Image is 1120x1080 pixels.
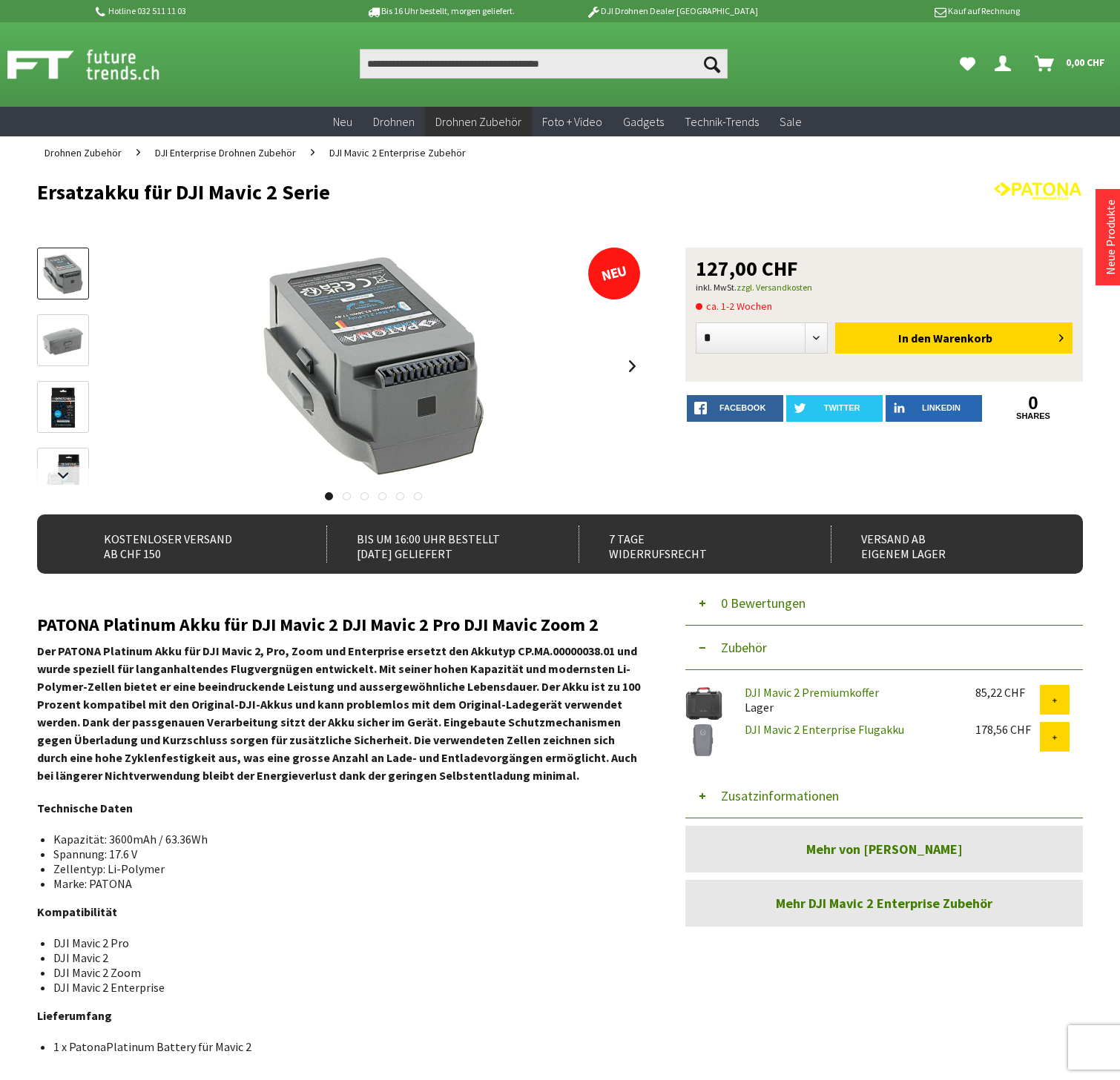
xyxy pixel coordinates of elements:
[696,297,772,315] span: ca. 1-2 Wochen
[898,331,931,345] span: In den
[733,685,963,715] div: Lager
[53,935,632,950] li: DJI Mavic 2 Pro
[737,282,812,293] a: zzgl. Versandkosten
[989,49,1023,79] a: Hi, Serdar - Dein Konto
[623,114,664,129] span: Gadgets
[37,904,117,919] strong: Kompatibilität
[780,114,802,129] span: Sale
[685,626,1083,670] button: Zubehör
[674,107,769,137] a: Technik-Trends
[696,258,798,279] span: 127,00 CHF
[326,526,548,563] div: Bis um 16:00 Uhr bestellt [DATE] geliefert
[53,847,632,861] li: Spannung: 17.6 V
[155,146,296,159] span: DJI Enterprise Drohnen Zubehör
[687,395,783,422] a: facebook
[985,411,1081,421] a: shares
[323,107,363,137] a: Neu
[769,107,812,137] a: Sale
[53,861,632,876] li: Zellentyp: Li-Polymer
[685,826,1083,872] a: Mehr von [PERSON_NAME]
[1066,50,1105,74] span: 0,00 CHF
[556,2,788,20] p: DJI Drohnen Dealer [GEOGRAPHIC_DATA]
[835,322,1073,354] button: In den Warenkorb
[425,107,532,137] a: Drohnen Zubehör
[696,279,1073,296] p: inkl. MwSt.
[542,114,602,129] span: Foto + Video
[824,403,860,412] span: twitter
[322,136,473,169] a: DJI Mavic 2 Enterprise Zubehör
[745,685,879,700] a: DJI Mavic 2 Premiumkoffer
[994,181,1083,201] img: Patona
[53,832,632,847] li: Kapazität: 3600mAh / 63.36Wh
[324,2,556,20] p: Bis 16 Uhr bestellt, morgen geliefert.
[985,395,1081,411] a: 0
[719,403,765,412] span: facebook
[1029,49,1113,79] a: Warenkorb
[685,722,722,759] img: DJI Mavic 2 Enterprise Flugakku
[53,965,632,980] li: DJI Mavic 2 Zoom
[7,46,192,83] img: Shop Futuretrends - zur Startseite wechseln
[333,114,352,129] span: Neu
[685,114,759,129] span: Technik-Trends
[329,146,466,159] span: DJI Mavic 2 Enterprise Zubehör
[922,403,961,412] span: LinkedIn
[74,526,296,563] div: Kostenloser Versand ab CHF 150
[435,114,521,129] span: Drohnen Zubehör
[37,136,129,169] a: Drohnen Zubehör
[532,107,613,137] a: Foto + Video
[53,876,632,891] li: Marke: PATONA
[685,581,1083,626] button: 0 Bewertungen
[254,248,494,485] img: Ersatzakku für DJI Mavic 2 Serie
[37,643,640,783] strong: Der PATONA Platinum Akku für DJI Mavic 2, Pro, Zoom und Enterprise ersetzt den Akkutyp CP.MA.0000...
[42,253,85,295] img: Vorschau: Ersatzakku für DJI Mavic 2 Serie
[148,136,303,169] a: DJI Enterprise Drohnen Zubehör
[37,181,874,203] h1: Ersatzakku für DJI Mavic 2 Serie
[373,114,415,129] span: Drohnen
[886,395,982,422] a: LinkedIn
[933,331,992,345] span: Warenkorb
[685,685,722,722] img: DJI Mavic 2 Premiumkoffer
[975,685,1040,700] div: 85,22 CHF
[360,49,728,79] input: Produkt, Marke, Kategorie, EAN, Artikelnummer…
[831,526,1053,563] div: Versand ab eigenem Lager
[613,107,674,137] a: Gadgets
[106,1039,251,1054] span: Platinum Battery für Mavic 2
[685,880,1083,927] a: Mehr DJI Mavic 2 Enterprise Zubehör
[745,722,904,737] a: DJI Mavic 2 Enterprise Flugakku
[1103,199,1118,275] a: Neue Produkte
[37,1008,112,1023] strong: Lieferumfang
[53,950,632,965] li: DJI Mavic 2
[975,722,1040,737] div: 178,56 CHF
[363,107,425,137] a: Drohnen
[952,49,983,79] a: Meine Favoriten
[579,526,800,563] div: 7 Tage Widerrufsrecht
[788,2,1019,20] p: Kauf auf Rechnung
[53,980,632,995] li: DJI Mavic 2 Enterprise
[53,1039,632,1054] li: 1 x Patona
[786,395,883,422] a: twitter
[37,615,644,635] h2: PATONA Platinum Akku für DJI Mavic 2 DJI Mavic 2 Pro DJI Mavic Zoom 2
[37,801,133,815] strong: Technische Daten
[685,774,1083,818] button: Zusatzinformationen
[93,2,324,20] p: Hotline 032 511 11 03
[696,49,728,79] button: Suchen
[45,146,122,159] span: Drohnen Zubehör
